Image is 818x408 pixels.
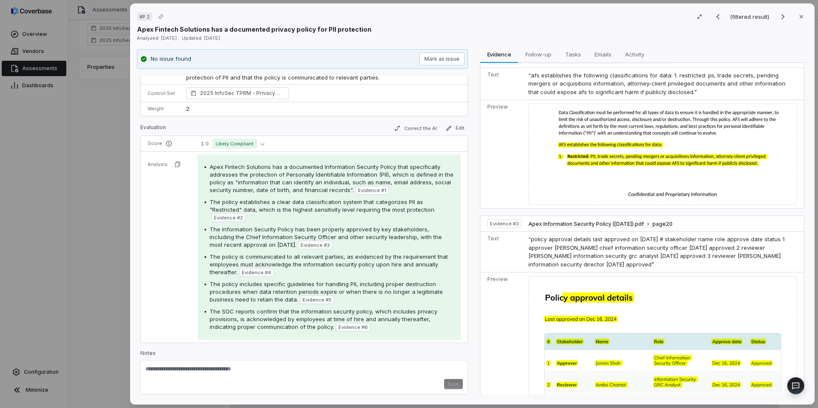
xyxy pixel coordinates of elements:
span: “afs establishes the following classifications for data: 1. restricted: pii, trade secrets, pendi... [528,72,785,95]
button: Edit [442,123,468,133]
span: 2025 InfoSec TPRM - Privacy Contract Obligations [200,89,285,98]
button: Apex Information Security Policy ([DATE]).pdfpage20 [528,221,673,228]
span: Evidence # 1 [358,187,386,194]
p: Weight [148,106,176,112]
span: Apex Fintech Solutions has a documented Information Security Policy that specifically addresses t... [210,163,453,193]
span: 2 [186,105,190,112]
span: # P.2 [139,13,150,20]
span: Follow-up [522,49,555,60]
img: 2b431a40bfbf49c48c3c92a0c1b4a707_original.jpg_w1200.jpg [528,103,797,205]
span: The policy is communicated to all relevant parties, as evidenced by the requirement that employee... [210,253,448,275]
span: Evidence [484,49,515,60]
span: The policy establishes a clear data classification system that categorizes PII as "Restricted" da... [210,198,436,213]
p: Analysis [148,161,168,168]
p: Apex Fintech Solutions has a documented privacy policy for PII protection [137,25,371,34]
span: Evidence # 3 [301,242,330,248]
button: Mark as issue [419,53,465,65]
button: Correct the AI [391,123,440,133]
p: Evaluation [140,124,166,134]
button: 1.0Likely Compliant [198,139,268,149]
span: The policy includes specific guidelines for handling PII, including proper destruction procedures... [210,281,443,303]
span: The Information Security Policy has been properly approved by key stakeholders, including the Chi... [210,226,442,248]
span: Likely Compliant [212,139,257,149]
span: Updated: [DATE] [182,35,220,41]
p: (filtered result) [730,12,771,21]
span: Analyzed: [DATE] [137,35,177,41]
span: page 20 [652,221,673,228]
button: Next result [774,12,791,22]
p: Notes [140,350,468,360]
span: Evidence # 4 [242,269,271,276]
button: Previous result [709,12,726,22]
span: Evidence # 2 [214,214,243,221]
span: Emails [591,49,615,60]
p: Control Set [148,90,176,97]
p: No issue found [151,55,191,63]
span: The SOC reports confirm that the information security policy, which includes privacy provisions, ... [210,308,437,330]
td: Text [480,68,525,100]
td: Preview [480,100,525,209]
button: Copy link [153,9,169,24]
span: Apex Information Security Policy ([DATE]).pdf [528,221,644,228]
span: Tasks [562,49,584,60]
span: Evidence # 5 [302,296,332,303]
p: Score [148,140,187,147]
span: “policy approval details last approved on [DATE] # stakeholder name role approve date status 1 ap... [528,236,785,268]
td: Text [480,232,525,272]
span: Evidence # 6 [338,324,368,331]
span: Evidence # 3 [490,220,519,227]
span: Activity [622,49,648,60]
